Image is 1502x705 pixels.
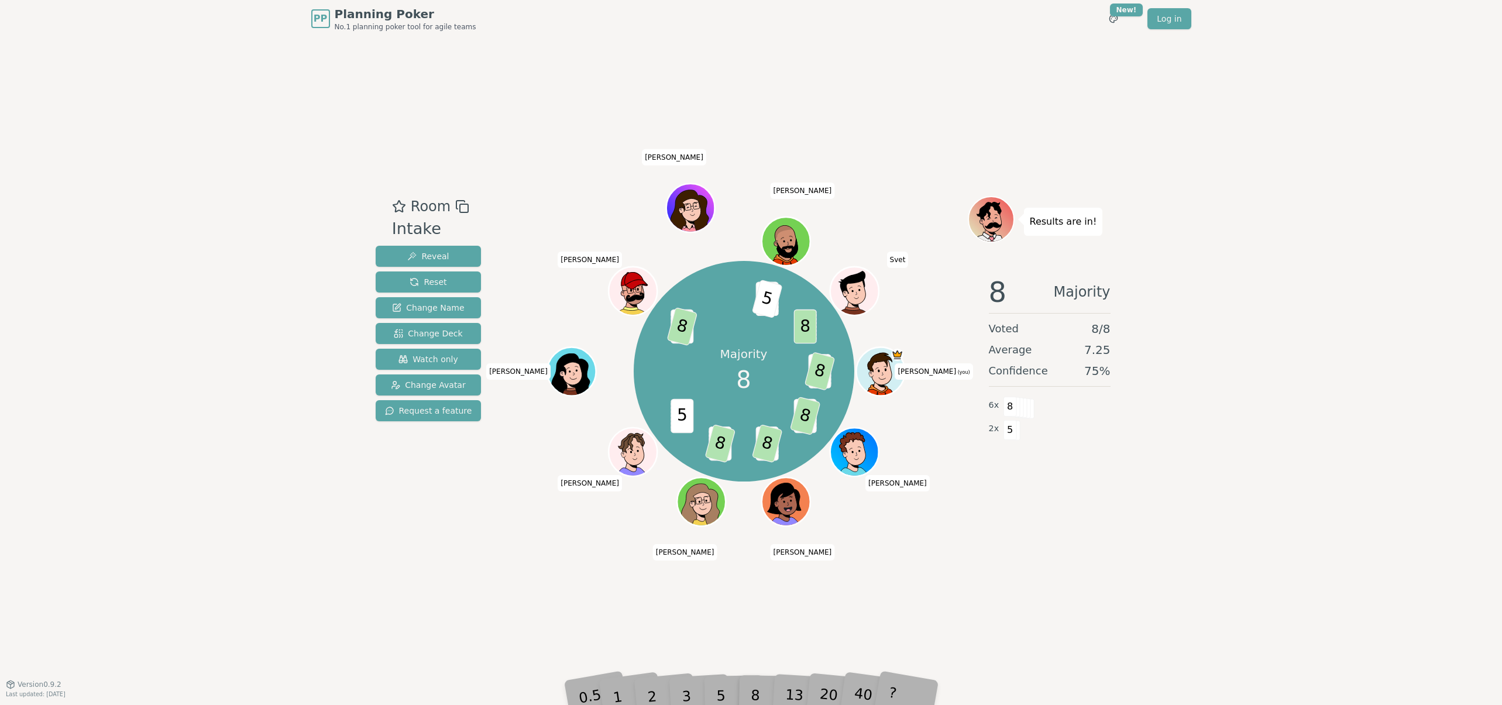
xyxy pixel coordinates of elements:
[376,400,482,421] button: Request a feature
[653,544,717,560] span: Click to change your name
[956,370,970,375] span: (you)
[407,250,449,262] span: Reveal
[376,349,482,370] button: Watch only
[989,342,1032,358] span: Average
[558,251,622,267] span: Click to change your name
[1084,363,1110,379] span: 75 %
[376,246,482,267] button: Reveal
[1084,342,1111,358] span: 7.25
[1003,420,1017,440] span: 5
[790,397,821,436] span: 8
[736,362,751,397] span: 8
[771,544,835,560] span: Click to change your name
[887,251,909,267] span: Click to change your name
[314,12,327,26] span: PP
[771,182,835,198] span: Click to change your name
[398,353,458,365] span: Watch only
[805,352,836,391] span: 8
[1110,4,1143,16] div: New!
[752,280,783,319] span: 5
[1030,214,1097,230] p: Results are in!
[1003,397,1017,417] span: 8
[376,374,482,396] button: Change Avatar
[6,691,66,697] span: Last updated: [DATE]
[865,475,930,491] span: Click to change your name
[989,278,1007,306] span: 8
[376,297,482,318] button: Change Name
[858,349,903,394] button: Click to change your avatar
[335,22,476,32] span: No.1 planning poker tool for agile teams
[391,379,466,391] span: Change Avatar
[666,307,697,346] span: 8
[989,399,999,412] span: 6 x
[1103,8,1124,29] button: New!
[392,217,469,241] div: Intake
[385,405,472,417] span: Request a feature
[891,349,903,361] span: Diego D is the host
[720,346,768,362] p: Majority
[376,271,482,293] button: Reset
[394,328,462,339] span: Change Deck
[18,680,61,689] span: Version 0.9.2
[376,323,482,344] button: Change Deck
[989,422,999,435] span: 2 x
[335,6,476,22] span: Planning Poker
[486,363,551,380] span: Click to change your name
[642,149,706,165] span: Click to change your name
[671,399,693,434] span: 5
[6,680,61,689] button: Version0.9.2
[895,363,972,380] span: Click to change your name
[311,6,476,32] a: PPPlanning PokerNo.1 planning poker tool for agile teams
[1054,278,1111,306] span: Majority
[392,196,406,217] button: Add as favourite
[392,302,464,314] span: Change Name
[989,363,1048,379] span: Confidence
[704,424,735,463] span: 8
[1147,8,1191,29] a: Log in
[1091,321,1110,337] span: 8 / 8
[752,424,783,463] span: 8
[989,321,1019,337] span: Voted
[410,276,446,288] span: Reset
[411,196,451,217] span: Room
[794,309,817,344] span: 8
[558,475,622,491] span: Click to change your name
